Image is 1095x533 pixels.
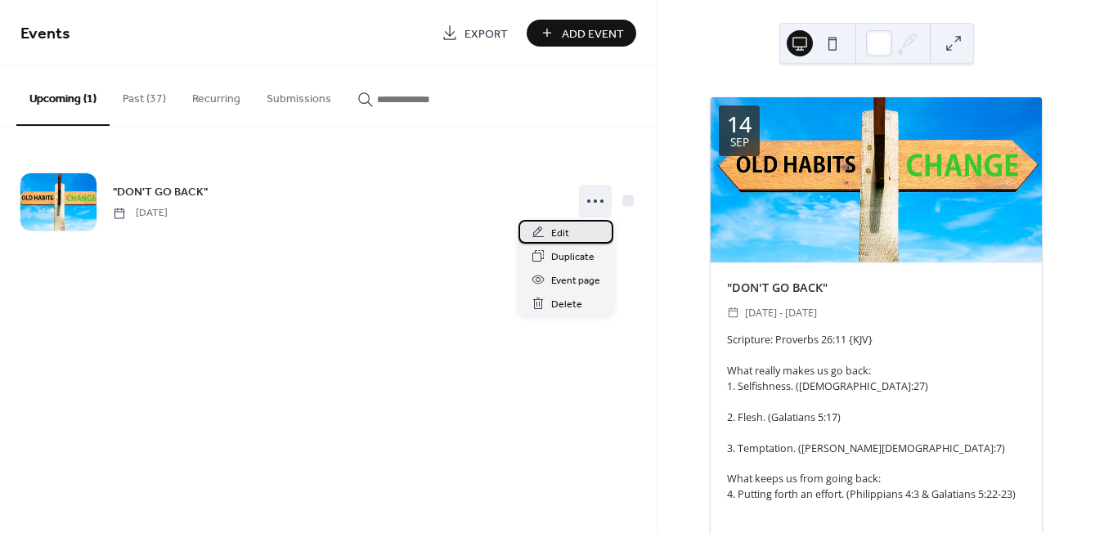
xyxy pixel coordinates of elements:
[113,182,208,201] a: "DON'T GO BACK"
[711,333,1042,518] div: Scripture: Proverbs 26:11 {KJV} What really makes us go back: 1. Selfishness. ([DEMOGRAPHIC_DATA]...
[727,304,738,321] div: ​
[551,296,582,313] span: Delete
[20,18,70,50] span: Events
[551,249,595,266] span: Duplicate
[730,137,749,149] div: Sep
[551,272,600,289] span: Event page
[562,25,624,43] span: Add Event
[745,304,817,321] span: [DATE] - [DATE]
[16,66,110,126] button: Upcoming (1)
[527,20,636,47] button: Add Event
[110,66,179,124] button: Past (37)
[551,225,569,242] span: Edit
[429,20,520,47] a: Export
[113,206,168,221] span: [DATE]
[113,184,208,201] span: "DON'T GO BACK"
[711,279,1042,297] div: "DON'T GO BACK"
[254,66,344,124] button: Submissions
[727,113,752,135] div: 14
[179,66,254,124] button: Recurring
[464,25,508,43] span: Export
